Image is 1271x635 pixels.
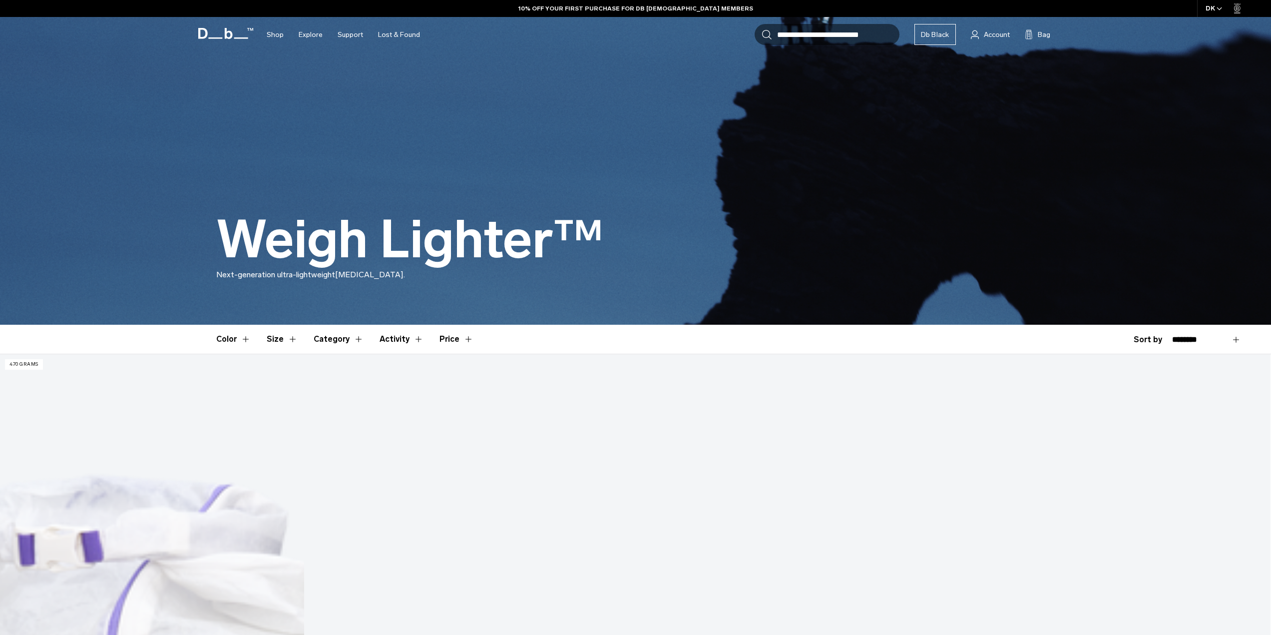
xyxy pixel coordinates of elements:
[380,325,424,354] button: Toggle Filter
[335,270,405,279] span: [MEDICAL_DATA].
[267,325,298,354] button: Toggle Filter
[1038,29,1050,40] span: Bag
[216,270,335,279] span: Next-generation ultra-lightweight
[314,325,364,354] button: Toggle Filter
[267,17,284,52] a: Shop
[914,24,956,45] a: Db Black
[971,28,1010,40] a: Account
[259,17,427,52] nav: Main Navigation
[216,325,251,354] button: Toggle Filter
[518,4,753,13] a: 10% OFF YOUR FIRST PURCHASE FOR DB [DEMOGRAPHIC_DATA] MEMBERS
[338,17,363,52] a: Support
[984,29,1010,40] span: Account
[378,17,420,52] a: Lost & Found
[439,325,473,354] button: Toggle Price
[216,211,603,269] h1: Weigh Lighter™
[1025,28,1050,40] button: Bag
[5,359,43,370] p: 470 grams
[299,17,323,52] a: Explore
